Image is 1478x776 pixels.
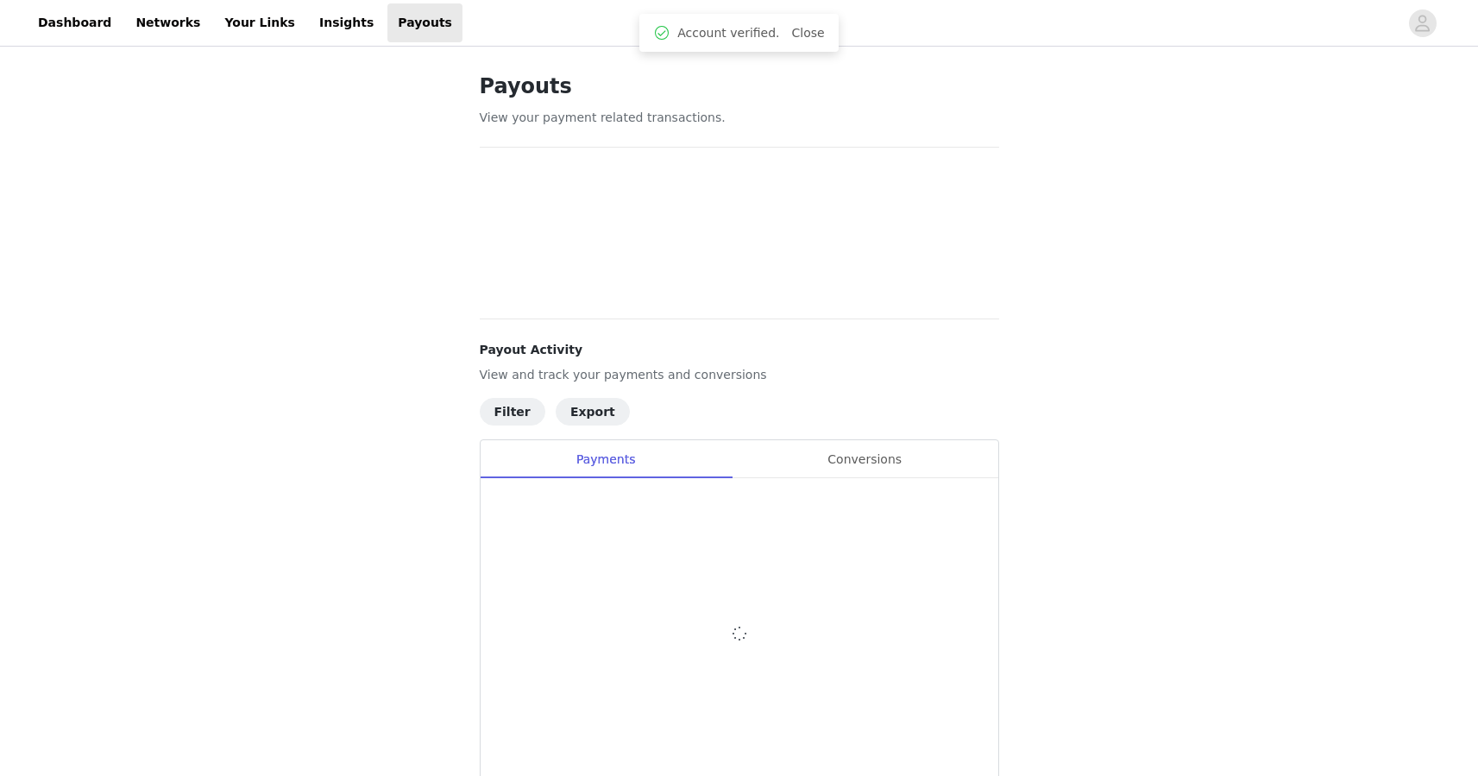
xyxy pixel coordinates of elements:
a: Networks [125,3,211,42]
a: Close [792,26,825,40]
a: Insights [309,3,384,42]
p: View your payment related transactions. [480,109,999,127]
div: Conversions [732,440,998,479]
div: avatar [1414,9,1431,37]
button: Export [556,398,630,426]
h1: Payouts [480,71,999,102]
a: Your Links [214,3,305,42]
span: Account verified. [677,24,779,42]
a: Dashboard [28,3,122,42]
h4: Payout Activity [480,341,999,359]
button: Filter [480,398,545,426]
a: Payouts [387,3,462,42]
div: Payments [481,440,732,479]
p: View and track your payments and conversions [480,366,999,384]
